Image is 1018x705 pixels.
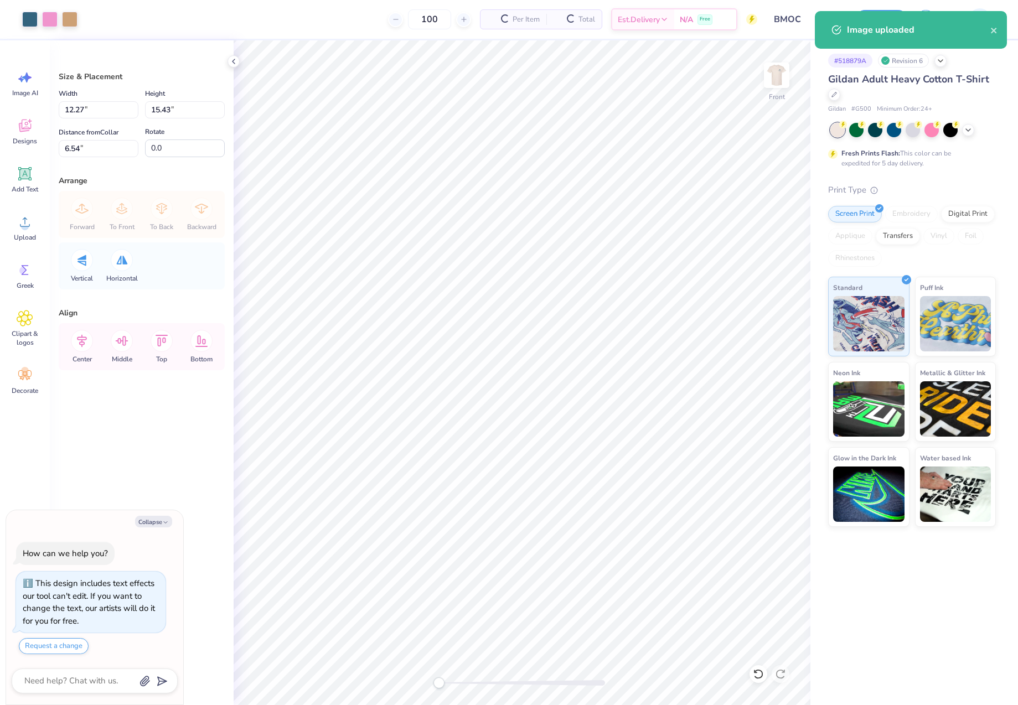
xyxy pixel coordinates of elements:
[766,8,847,30] input: Untitled Design
[920,452,971,464] span: Water based Ink
[920,367,985,379] span: Metallic & Glitter Ink
[145,87,165,100] label: Height
[12,386,38,395] span: Decorate
[145,125,164,138] label: Rotate
[14,233,36,242] span: Upload
[841,148,978,168] div: This color can be expedited for 5 day delivery.
[841,149,900,158] strong: Fresh Prints Flash:
[878,54,929,68] div: Revision 6
[851,105,871,114] span: # G500
[828,105,846,114] span: Gildan
[408,9,451,29] input: – –
[17,281,34,290] span: Greek
[7,329,43,347] span: Clipart & logos
[833,381,905,437] img: Neon Ink
[923,228,954,245] div: Vinyl
[59,71,225,82] div: Size & Placement
[680,14,693,25] span: N/A
[59,307,225,319] div: Align
[769,92,785,102] div: Front
[877,105,932,114] span: Minimum Order: 24 +
[700,15,710,23] span: Free
[766,64,788,86] img: Front
[13,137,37,146] span: Designs
[59,126,118,139] label: Distance from Collar
[433,677,445,688] div: Accessibility label
[941,206,995,222] div: Digital Print
[59,87,77,100] label: Width
[847,23,990,37] div: Image uploaded
[12,89,38,97] span: Image AI
[833,466,905,522] img: Glow in the Dark Ink
[618,14,660,25] span: Est. Delivery
[135,516,172,527] button: Collapse
[828,228,872,245] div: Applique
[190,355,213,364] span: Bottom
[833,296,905,351] img: Standard
[958,228,984,245] div: Foil
[59,175,225,186] div: Arrange
[920,381,991,437] img: Metallic & Glitter Ink
[71,274,93,283] span: Vertical
[156,355,167,364] span: Top
[828,72,989,86] span: Gildan Adult Heavy Cotton T-Shirt
[833,282,862,293] span: Standard
[885,206,938,222] div: Embroidery
[828,184,996,196] div: Print Type
[833,452,896,464] span: Glow in the Dark Ink
[73,355,92,364] span: Center
[920,466,991,522] img: Water based Ink
[513,14,540,25] span: Per Item
[19,638,89,654] button: Request a change
[23,578,155,626] div: This design includes text effects our tool can't edit. If you want to change the text, our artist...
[969,8,991,30] img: Cedric Diasanta
[828,54,872,68] div: # 518879A
[578,14,595,25] span: Total
[828,206,882,222] div: Screen Print
[949,8,996,30] a: CD
[920,282,943,293] span: Puff Ink
[920,296,991,351] img: Puff Ink
[833,367,860,379] span: Neon Ink
[876,228,920,245] div: Transfers
[12,185,38,194] span: Add Text
[23,548,108,559] div: How can we help you?
[990,23,998,37] button: close
[106,274,138,283] span: Horizontal
[828,250,882,267] div: Rhinestones
[112,355,132,364] span: Middle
